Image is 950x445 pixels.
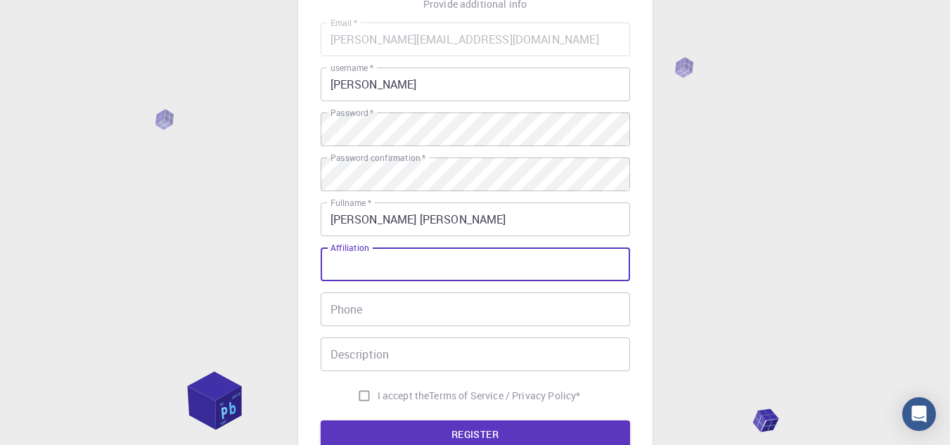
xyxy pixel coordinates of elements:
a: Terms of Service / Privacy Policy* [429,389,580,403]
label: username [330,62,373,74]
div: Open Intercom Messenger [902,397,936,431]
label: Password confirmation [330,152,425,164]
p: Terms of Service / Privacy Policy * [429,389,580,403]
label: Affiliation [330,242,368,254]
label: Password [330,107,373,119]
label: Email [330,17,357,29]
label: Fullname [330,197,371,209]
span: I accept the [378,389,430,403]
